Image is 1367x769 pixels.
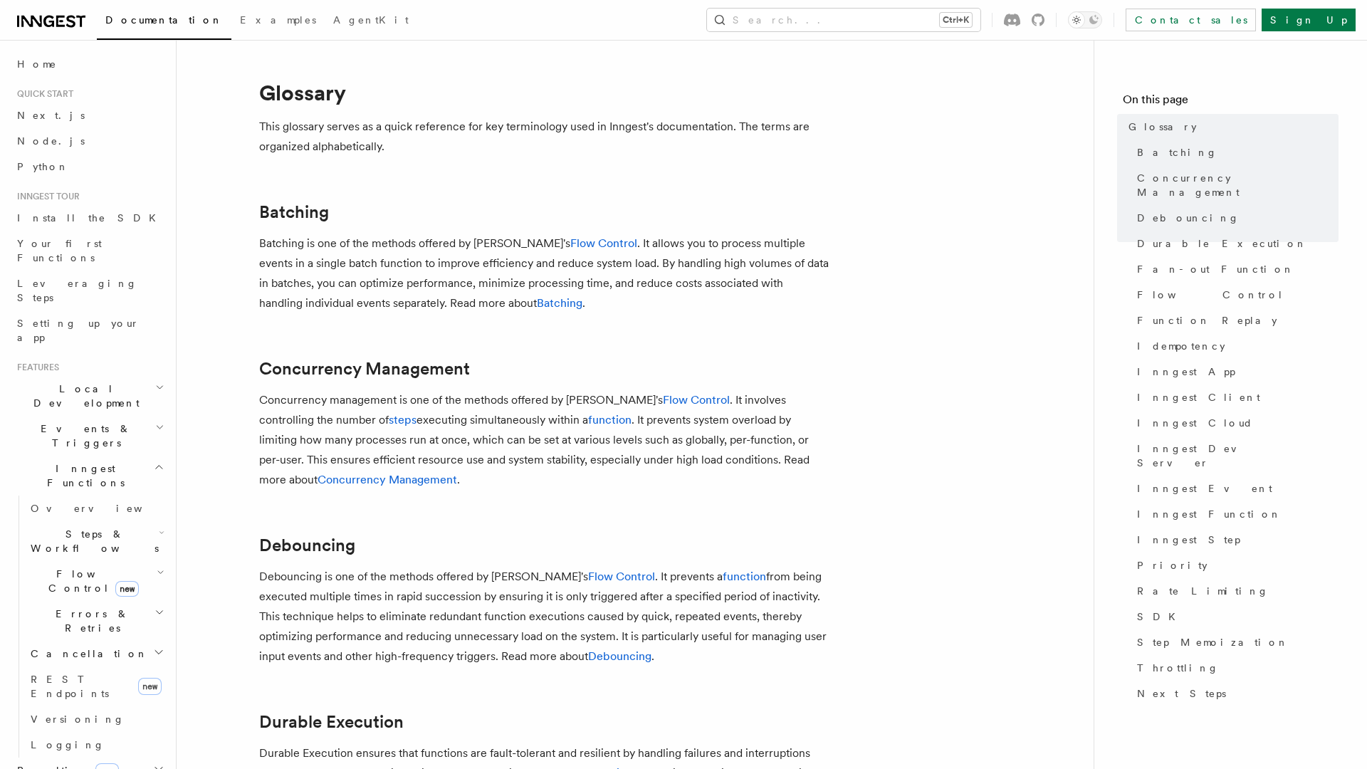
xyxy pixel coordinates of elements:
[1131,410,1339,436] a: Inngest Cloud
[31,739,105,750] span: Logging
[231,4,325,38] a: Examples
[1137,171,1339,199] span: Concurrency Management
[138,678,162,695] span: new
[537,296,582,310] a: Batching
[11,51,167,77] a: Home
[1123,114,1339,140] a: Glossary
[97,4,231,40] a: Documentation
[25,527,159,555] span: Steps & Workflows
[11,456,167,496] button: Inngest Functions
[1137,610,1184,624] span: SDK
[723,570,766,583] a: function
[105,14,223,26] span: Documentation
[11,154,167,179] a: Python
[25,521,167,561] button: Steps & Workflows
[11,376,167,416] button: Local Development
[25,647,148,661] span: Cancellation
[1131,308,1339,333] a: Function Replay
[940,13,972,27] kbd: Ctrl+K
[1131,629,1339,655] a: Step Memoization
[1137,365,1235,379] span: Inngest App
[25,641,167,666] button: Cancellation
[1131,604,1339,629] a: SDK
[1137,313,1277,328] span: Function Replay
[259,535,355,555] a: Debouncing
[11,88,73,100] span: Quick start
[11,382,155,410] span: Local Development
[1131,205,1339,231] a: Debouncing
[259,117,829,157] p: This glossary serves as a quick reference for key terminology used in Inngest's documentation. Th...
[1131,681,1339,706] a: Next Steps
[11,362,59,373] span: Features
[11,103,167,128] a: Next.js
[17,318,140,343] span: Setting up your app
[25,496,167,521] a: Overview
[11,310,167,350] a: Setting up your app
[1131,140,1339,165] a: Batching
[1128,120,1197,134] span: Glossary
[318,473,457,486] a: Concurrency Management
[1131,527,1339,553] a: Inngest Step
[25,607,154,635] span: Errors & Retries
[588,570,655,583] a: Flow Control
[259,359,470,379] a: Concurrency Management
[259,567,829,666] p: Debouncing is one of the methods offered by [PERSON_NAME]'s . It prevents a from being executed m...
[17,110,85,121] span: Next.js
[1137,390,1260,404] span: Inngest Client
[240,14,316,26] span: Examples
[1137,533,1240,547] span: Inngest Step
[11,461,154,490] span: Inngest Functions
[1131,165,1339,205] a: Concurrency Management
[25,706,167,732] a: Versioning
[1131,256,1339,282] a: Fan-out Function
[17,278,137,303] span: Leveraging Steps
[1137,635,1289,649] span: Step Memoization
[17,161,69,172] span: Python
[11,231,167,271] a: Your first Functions
[1131,501,1339,527] a: Inngest Function
[1131,333,1339,359] a: Idempotency
[25,561,167,601] button: Flow Controlnew
[17,57,57,71] span: Home
[1137,481,1272,496] span: Inngest Event
[1137,211,1240,225] span: Debouncing
[115,581,139,597] span: new
[588,413,632,427] a: function
[333,14,409,26] span: AgentKit
[1131,384,1339,410] a: Inngest Client
[17,212,164,224] span: Install the SDK
[11,422,155,450] span: Events & Triggers
[259,234,829,313] p: Batching is one of the methods offered by [PERSON_NAME]'s . It allows you to process multiple eve...
[1137,507,1282,521] span: Inngest Function
[259,202,329,222] a: Batching
[1068,11,1102,28] button: Toggle dark mode
[1137,441,1339,470] span: Inngest Dev Server
[1137,558,1208,572] span: Priority
[1123,91,1339,114] h4: On this page
[11,205,167,231] a: Install the SDK
[1137,262,1294,276] span: Fan-out Function
[570,236,637,250] a: Flow Control
[1131,553,1339,578] a: Priority
[389,413,417,427] a: steps
[707,9,980,31] button: Search...Ctrl+K
[25,666,167,706] a: REST Endpointsnew
[11,416,167,456] button: Events & Triggers
[31,674,109,699] span: REST Endpoints
[1131,655,1339,681] a: Throttling
[1131,476,1339,501] a: Inngest Event
[1131,578,1339,604] a: Rate Limiting
[259,712,404,732] a: Durable Execution
[25,567,157,595] span: Flow Control
[1131,231,1339,256] a: Durable Execution
[1137,288,1284,302] span: Flow Control
[1131,282,1339,308] a: Flow Control
[11,191,80,202] span: Inngest tour
[1137,661,1219,675] span: Throttling
[588,649,651,663] a: Debouncing
[31,503,177,514] span: Overview
[1126,9,1256,31] a: Contact sales
[25,601,167,641] button: Errors & Retries
[17,238,102,263] span: Your first Functions
[259,390,829,490] p: Concurrency management is one of the methods offered by [PERSON_NAME]'s . It involves controlling...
